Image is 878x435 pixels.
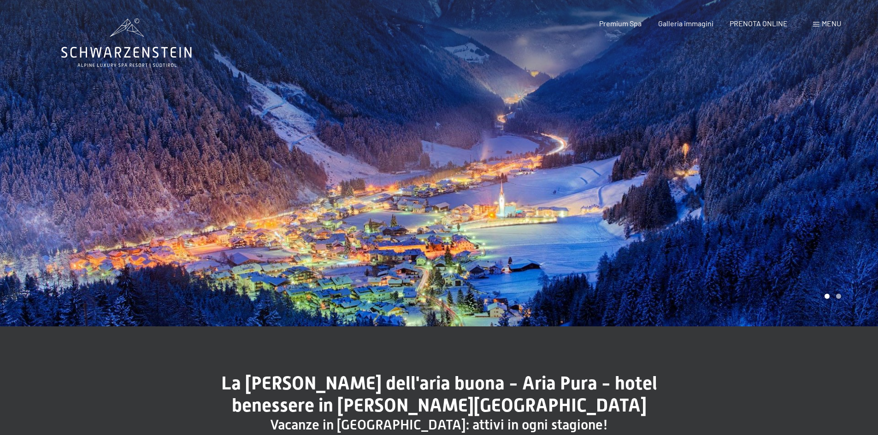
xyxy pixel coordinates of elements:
[270,417,608,433] span: Vacanze in [GEOGRAPHIC_DATA]: attivi in ogni stagione!
[825,294,830,299] div: Carousel Page 1 (Current Slide)
[730,19,788,28] a: PRENOTA ONLINE
[821,294,841,299] div: Carousel Pagination
[658,19,713,28] a: Galleria immagini
[599,19,642,28] a: Premium Spa
[822,19,841,28] span: Menu
[221,372,657,416] span: La [PERSON_NAME] dell'aria buona - Aria Pura - hotel benessere in [PERSON_NAME][GEOGRAPHIC_DATA]
[836,294,841,299] div: Carousel Page 2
